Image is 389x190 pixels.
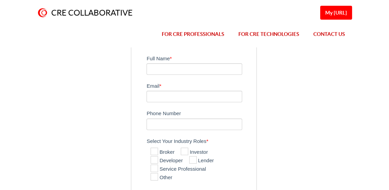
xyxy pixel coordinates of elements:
label: Broker [151,148,174,156]
a: FOR CRE PROFESSIONALS [155,21,231,47]
label: Phone Number [147,107,253,118]
a: FOR CRE TECHNOLOGIES [231,21,306,47]
label: Investor [181,148,208,156]
label: Select Your Industry Roles [147,135,253,146]
a: CONTACT US [306,21,352,47]
label: Other [151,174,172,182]
label: Service Professional [151,165,206,173]
label: Email [147,80,253,91]
label: Full Name [147,52,253,63]
a: My [URL] [320,6,352,20]
label: Developer [151,157,182,165]
label: Lender [189,157,214,165]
